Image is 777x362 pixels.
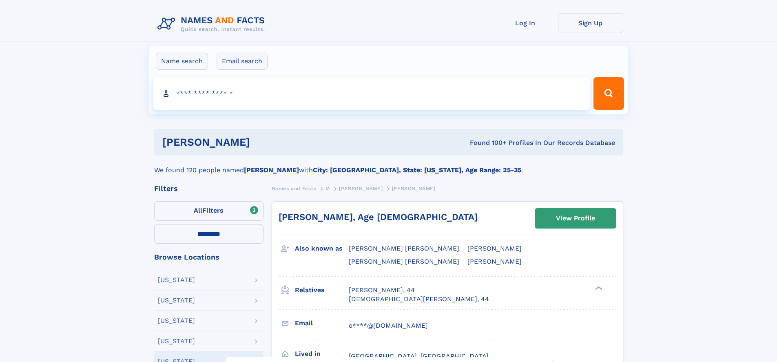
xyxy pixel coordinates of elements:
span: [PERSON_NAME] [PERSON_NAME] [349,244,459,252]
span: [GEOGRAPHIC_DATA], [GEOGRAPHIC_DATA] [349,352,489,360]
a: [PERSON_NAME], Age [DEMOGRAPHIC_DATA] [279,212,478,222]
a: Log In [493,13,558,33]
span: [PERSON_NAME] [PERSON_NAME] [349,258,459,265]
div: We found 120 people named with . [154,155,623,175]
span: All [194,207,202,214]
a: View Profile [535,209,616,228]
span: [PERSON_NAME] [467,258,522,265]
a: [DEMOGRAPHIC_DATA][PERSON_NAME], 44 [349,295,489,304]
div: ❯ [593,285,603,291]
a: [PERSON_NAME], 44 [349,286,415,295]
span: M [325,186,330,191]
a: M [325,183,330,193]
h3: Lived in [295,347,349,361]
a: Names and Facts [272,183,317,193]
h3: Also known as [295,242,349,255]
h3: Relatives [295,283,349,297]
b: City: [GEOGRAPHIC_DATA], State: [US_STATE], Age Range: 25-35 [313,166,521,174]
div: View Profile [556,209,595,228]
span: [PERSON_NAME] [467,244,522,252]
div: [US_STATE] [158,318,195,324]
label: Email search [217,53,268,70]
div: Filters [154,185,263,192]
div: [US_STATE] [158,277,195,283]
div: Browse Locations [154,253,263,261]
div: [US_STATE] [158,338,195,344]
h1: [PERSON_NAME] [162,137,360,147]
span: [PERSON_NAME] [339,186,383,191]
div: Found 100+ Profiles In Our Records Database [360,138,615,147]
button: Search Button [593,77,624,110]
b: [PERSON_NAME] [244,166,299,174]
div: [US_STATE] [158,297,195,304]
a: Sign Up [558,13,623,33]
h3: Email [295,316,349,330]
label: Name search [156,53,208,70]
label: Filters [154,201,263,221]
span: [PERSON_NAME] [392,186,436,191]
img: Logo Names and Facts [154,13,272,35]
input: search input [153,77,590,110]
a: [PERSON_NAME] [339,183,383,193]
